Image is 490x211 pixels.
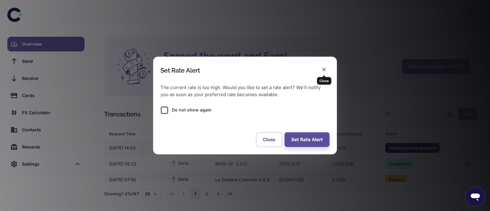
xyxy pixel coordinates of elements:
[285,132,330,147] button: Set Rate Alert
[160,67,200,74] div: Set Rate Alert
[317,77,331,85] div: Close
[256,132,282,147] button: Close
[160,84,330,98] p: The current rate is too high. Would you like to set a rate alert? We’ll notify you as soon as you...
[172,107,212,113] span: Do not show again
[466,187,485,206] iframe: Button to launch messaging window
